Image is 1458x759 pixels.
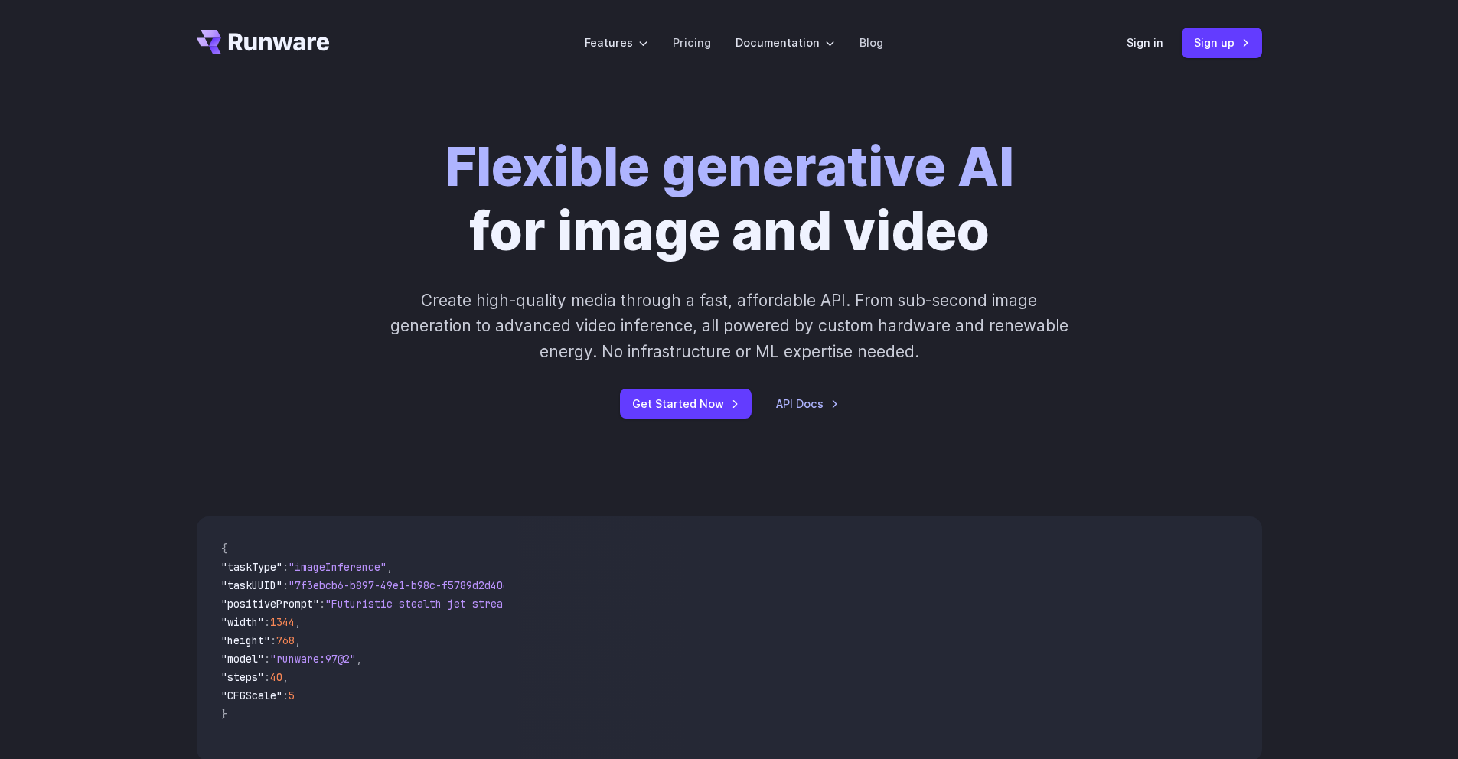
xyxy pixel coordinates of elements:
[270,634,276,647] span: :
[859,34,883,51] a: Blog
[295,615,301,629] span: ,
[289,689,295,702] span: 5
[264,652,270,666] span: :
[289,578,521,592] span: "7f3ebcb6-b897-49e1-b98c-f5789d2d40d7"
[221,615,264,629] span: "width"
[221,542,227,555] span: {
[325,597,882,611] span: "Futuristic stealth jet streaking through a neon-lit cityscape with glowing purple exhaust"
[295,634,301,647] span: ,
[282,670,289,684] span: ,
[776,395,839,412] a: API Docs
[270,652,356,666] span: "runware:97@2"
[356,652,362,666] span: ,
[388,288,1070,364] p: Create high-quality media through a fast, affordable API. From sub-second image generation to adv...
[1182,28,1262,57] a: Sign up
[270,615,295,629] span: 1344
[585,34,648,51] label: Features
[221,652,264,666] span: "model"
[276,634,295,647] span: 768
[221,634,270,647] span: "height"
[282,560,289,574] span: :
[319,597,325,611] span: :
[221,689,282,702] span: "CFGScale"
[736,34,835,51] label: Documentation
[282,689,289,702] span: :
[445,134,1014,199] strong: Flexible generative AI
[270,670,282,684] span: 40
[620,389,752,419] a: Get Started Now
[221,707,227,721] span: }
[221,597,319,611] span: "positivePrompt"
[264,615,270,629] span: :
[387,560,393,574] span: ,
[445,135,1014,263] h1: for image and video
[264,670,270,684] span: :
[221,578,282,592] span: "taskUUID"
[1127,34,1163,51] a: Sign in
[221,670,264,684] span: "steps"
[197,30,330,54] a: Go to /
[289,560,387,574] span: "imageInference"
[282,578,289,592] span: :
[673,34,711,51] a: Pricing
[221,560,282,574] span: "taskType"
